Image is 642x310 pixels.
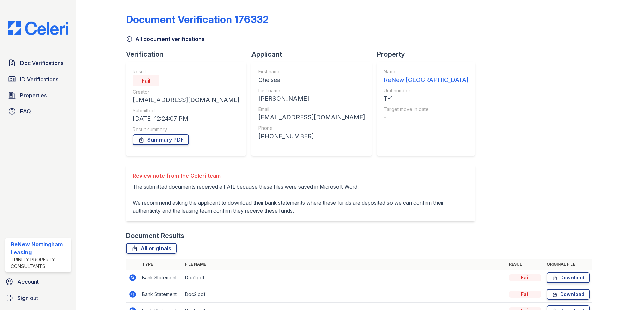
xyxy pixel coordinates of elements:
th: File name [182,259,506,270]
div: T-1 [384,94,468,103]
a: Account [3,275,74,289]
div: Applicant [251,50,377,59]
div: ReNew Nottingham Leasing [11,240,68,256]
th: Original file [544,259,592,270]
div: [DATE] 12:24:07 PM [133,114,239,123]
td: Bank Statement [139,270,182,286]
th: Type [139,259,182,270]
div: - [384,113,468,122]
div: Result [133,68,239,75]
div: Email [258,106,365,113]
span: FAQ [20,107,31,115]
th: Result [506,259,544,270]
a: Sign out [3,291,74,305]
a: Doc Verifications [5,56,71,70]
td: Doc2.pdf [182,286,506,303]
a: All originals [126,243,177,254]
span: Properties [20,91,47,99]
div: Verification [126,50,251,59]
td: Bank Statement [139,286,182,303]
div: ReNew [GEOGRAPHIC_DATA] [384,75,468,85]
a: All document verifications [126,35,205,43]
span: Sign out [17,294,38,302]
div: Unit number [384,87,468,94]
a: FAQ [5,105,71,118]
div: Fail [133,75,159,86]
span: Account [17,278,39,286]
div: Fail [509,291,541,298]
a: Download [547,289,590,300]
div: Chelsea [258,75,365,85]
div: Review note from the Celeri team [133,172,468,180]
div: [PERSON_NAME] [258,94,365,103]
div: Document Verification 176332 [126,13,269,25]
div: Creator [133,89,239,95]
div: [EMAIL_ADDRESS][DOMAIN_NAME] [258,113,365,122]
div: First name [258,68,365,75]
div: Trinity Property Consultants [11,256,68,270]
div: Property [377,50,480,59]
a: Download [547,272,590,283]
div: Phone [258,125,365,132]
div: [EMAIL_ADDRESS][DOMAIN_NAME] [133,95,239,105]
div: Submitted [133,107,239,114]
p: The submitted documents received a FAIL because these files were saved in Microsoft Word. We reco... [133,183,468,215]
div: [PHONE_NUMBER] [258,132,365,141]
a: Summary PDF [133,134,189,145]
div: Result summary [133,126,239,133]
span: Doc Verifications [20,59,63,67]
div: Target move in date [384,106,468,113]
div: Last name [258,87,365,94]
div: Fail [509,274,541,281]
img: CE_Logo_Blue-a8612792a0a2168367f1c8372b55b34899dd931a85d93a1a3d3e32e68fde9ad4.png [3,21,74,35]
a: Name ReNew [GEOGRAPHIC_DATA] [384,68,468,85]
td: Doc1.pdf [182,270,506,286]
a: ID Verifications [5,72,71,86]
span: ID Verifications [20,75,58,83]
div: Document Results [126,231,184,240]
div: Name [384,68,468,75]
a: Properties [5,89,71,102]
